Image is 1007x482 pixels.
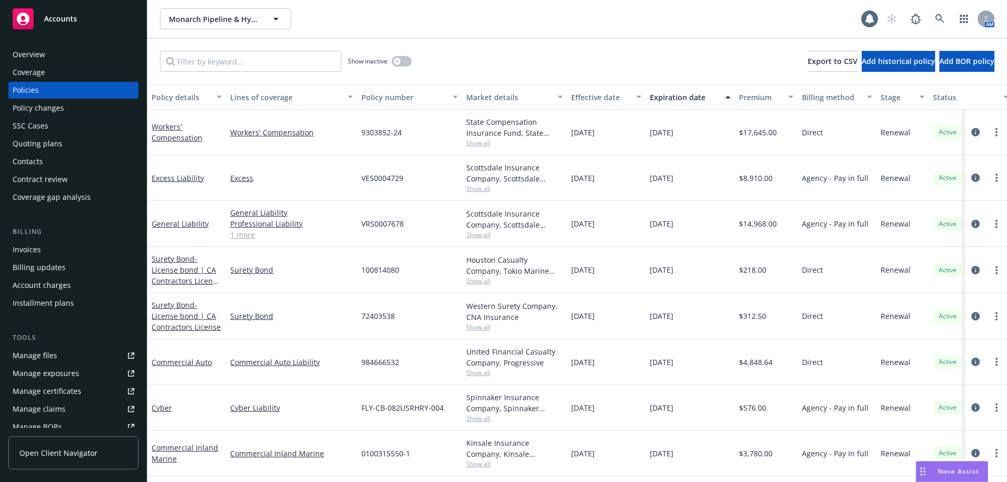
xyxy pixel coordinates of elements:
[739,310,766,322] span: $312.50
[650,448,673,459] span: [DATE]
[969,172,982,184] a: circleInformation
[916,462,929,481] div: Drag to move
[230,127,353,138] a: Workers' Compensation
[650,402,673,413] span: [DATE]
[650,357,673,368] span: [DATE]
[466,184,563,193] span: Show all
[969,310,982,323] a: circleInformation
[230,218,353,229] a: Professional Liability
[147,84,226,110] button: Policy details
[361,264,399,275] span: 100814080
[739,92,782,103] div: Premium
[361,357,399,368] span: 984666532
[152,219,209,229] a: General Liability
[230,402,353,413] a: Cyber Liability
[571,310,595,322] span: [DATE]
[8,46,138,63] a: Overview
[990,264,1003,276] a: more
[8,241,138,258] a: Invoices
[650,173,673,184] span: [DATE]
[466,92,551,103] div: Market details
[13,189,91,206] div: Coverage gap analysis
[466,254,563,276] div: Houston Casualty Company, Tokio Marine HCC
[8,295,138,312] a: Installment plans
[466,414,563,423] span: Show all
[230,173,353,184] a: Excess
[13,117,48,134] div: SSC Cases
[650,127,673,138] span: [DATE]
[13,82,39,99] div: Policies
[937,219,958,229] span: Active
[990,401,1003,414] a: more
[862,51,935,72] button: Add historical policy
[169,14,260,25] span: Monarch Pipeline & Hydrovac, Inc.
[881,357,910,368] span: Renewal
[739,357,773,368] span: $4,848.64
[19,447,98,458] span: Open Client Navigator
[466,208,563,230] div: Scottsdale Insurance Company, Scottsdale Insurance Company (Nationwide), Risk Transfer Partners
[739,264,766,275] span: $218.00
[361,218,404,229] span: VRS0007678
[152,403,172,413] a: Cyber
[571,92,630,103] div: Effective date
[13,365,79,382] div: Manage exposures
[230,92,341,103] div: Lines of coverage
[8,259,138,276] a: Billing updates
[466,392,563,414] div: Spinnaker Insurance Company, Spinnaker Insurance Group, CRC Group
[44,15,77,23] span: Accounts
[8,4,138,34] a: Accounts
[13,100,64,116] div: Policy changes
[937,173,958,183] span: Active
[937,403,958,412] span: Active
[466,346,563,368] div: United Financial Casualty Company, Progressive
[802,127,823,138] span: Direct
[881,218,910,229] span: Renewal
[881,310,910,322] span: Renewal
[466,138,563,147] span: Show all
[876,84,929,110] button: Stage
[808,51,858,72] button: Export to CSV
[8,171,138,188] a: Contract review
[13,401,66,417] div: Manage claims
[862,56,935,66] span: Add historical policy
[802,264,823,275] span: Direct
[357,84,462,110] button: Policy number
[152,173,204,183] a: Excess Liability
[466,323,563,331] span: Show all
[881,127,910,138] span: Renewal
[802,173,869,184] span: Agency - Pay in full
[230,448,353,459] a: Commercial Inland Marine
[152,357,212,367] a: Commercial Auto
[348,57,388,66] span: Show inactive
[929,8,950,29] a: Search
[8,100,138,116] a: Policy changes
[230,207,353,218] a: General Liability
[990,356,1003,368] a: more
[8,189,138,206] a: Coverage gap analysis
[650,310,673,322] span: [DATE]
[937,448,958,458] span: Active
[808,56,858,66] span: Export to CSV
[739,173,773,184] span: $8,910.00
[990,447,1003,459] a: more
[152,443,218,464] a: Commercial Inland Marine
[8,401,138,417] a: Manage claims
[8,347,138,364] a: Manage files
[798,84,876,110] button: Billing method
[939,56,994,66] span: Add BOR policy
[361,448,410,459] span: 0100315550-1
[571,448,595,459] span: [DATE]
[969,126,982,138] a: circleInformation
[8,365,138,382] a: Manage exposures
[8,277,138,294] a: Account charges
[571,173,595,184] span: [DATE]
[8,153,138,170] a: Contacts
[739,402,766,413] span: $576.00
[230,264,353,275] a: Surety Bond
[650,92,719,103] div: Expiration date
[8,333,138,343] div: Tools
[567,84,646,110] button: Effective date
[152,300,221,332] span: - License bond | CA Contractors License
[969,447,982,459] a: circleInformation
